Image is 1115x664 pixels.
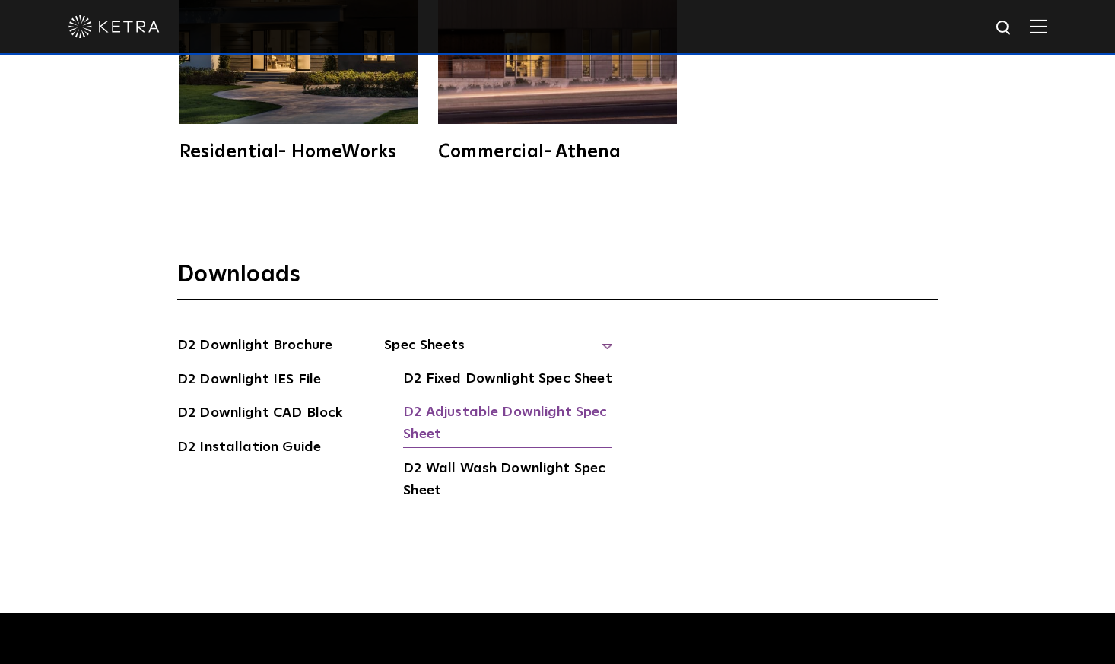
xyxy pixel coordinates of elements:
[179,143,418,161] div: Residential- HomeWorks
[177,402,342,427] a: D2 Downlight CAD Block
[995,19,1014,38] img: search icon
[403,458,612,504] a: D2 Wall Wash Downlight Spec Sheet
[177,369,321,393] a: D2 Downlight IES File
[1030,19,1047,33] img: Hamburger%20Nav.svg
[177,437,321,461] a: D2 Installation Guide
[403,368,612,392] a: D2 Fixed Downlight Spec Sheet
[384,335,612,368] span: Spec Sheets
[177,260,938,300] h3: Downloads
[177,335,332,359] a: D2 Downlight Brochure
[438,143,677,161] div: Commercial- Athena
[403,402,612,448] a: D2 Adjustable Downlight Spec Sheet
[68,15,160,38] img: ketra-logo-2019-white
